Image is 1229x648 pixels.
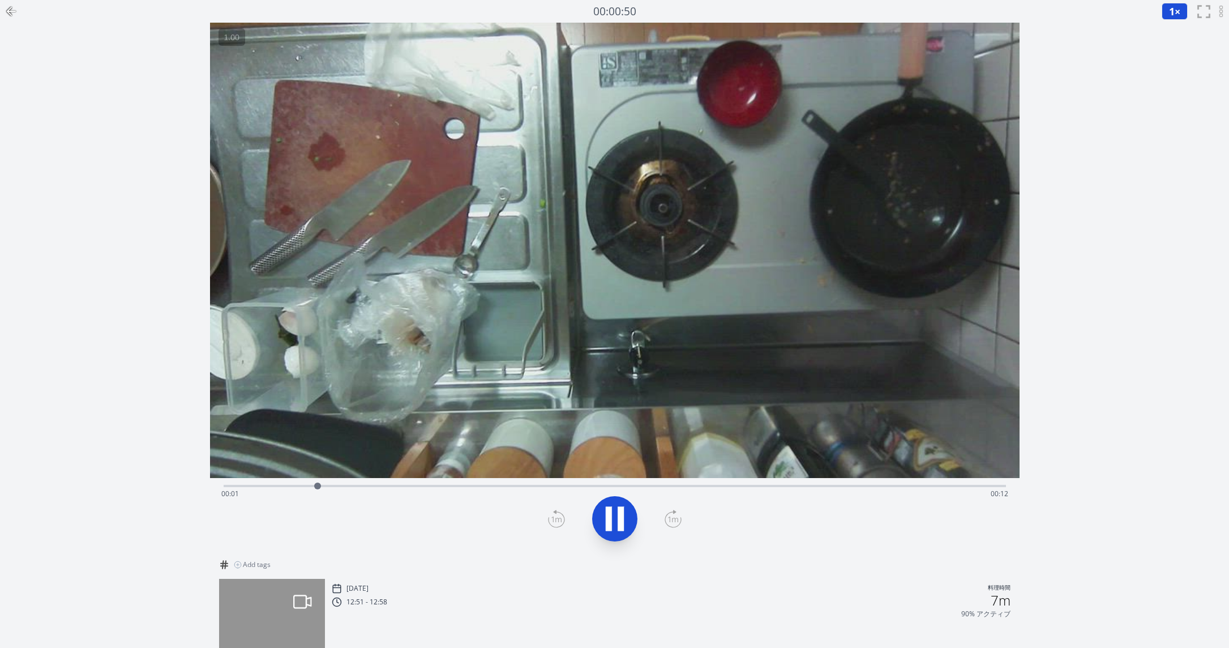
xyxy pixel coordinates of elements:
span: 00:12 [991,489,1008,498]
a: 00:00:50 [593,3,636,20]
button: 1× [1162,3,1188,20]
span: 1 [1169,5,1175,18]
span: 00:01 [221,489,239,498]
span: Add tags [243,560,271,569]
p: [DATE] [346,584,369,593]
h2: 7m [991,594,1010,607]
p: 料理時間 [988,583,1010,594]
button: Add tags [229,556,275,574]
p: 90% アクティブ [961,609,1010,619]
p: 12:51 - 12:58 [346,598,387,607]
